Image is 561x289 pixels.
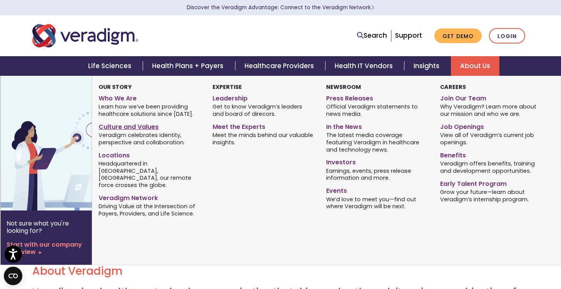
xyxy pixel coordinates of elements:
a: Culture and Values [99,120,201,131]
a: Veradigm Network [99,191,201,202]
span: Veradigm celebrates identity, perspective and collaboration. [99,131,201,146]
a: Insights [404,56,451,76]
a: Job Openings [440,120,543,131]
span: Grow your future—learn about Veradigm’s internship program. [440,188,543,203]
a: Support [395,31,422,40]
span: Meet the minds behind our valuable insights. [213,131,315,146]
a: Events [326,184,429,195]
strong: Our Story [99,83,132,91]
span: Learn how we’ve been providing healthcare solutions since [DATE]. [99,103,201,118]
span: The latest media coverage featuring Veradigm in healthcare and technology news. [326,131,429,154]
a: Discover the Veradigm Advantage: Connect to the Veradigm NetworkLearn More [187,4,374,11]
span: Earnings, events, press release information and more. [326,167,429,182]
a: Who We Are [99,92,201,103]
a: Login [489,28,525,44]
iframe: Drift Chat Widget [413,234,552,280]
a: Meet the Experts [213,120,315,131]
a: Get Demo [434,28,482,43]
a: Benefits [440,149,543,160]
span: Get to know Veradigm’s leaders and board of direcors. [213,103,315,118]
p: Not sure what you're looking for? [7,220,86,234]
span: Why Veradigm? Learn more about our mission and who we are. [440,103,543,118]
a: In the News [326,120,429,131]
a: Healthcare Providers [235,56,325,76]
a: Locations [99,149,201,160]
strong: Careers [440,83,466,91]
span: Headquartered in [GEOGRAPHIC_DATA], [GEOGRAPHIC_DATA], our remote force crosses the globe. [99,159,201,189]
a: Search [357,30,387,41]
a: Life Sciences [79,56,143,76]
span: Learn More [371,4,374,11]
a: About Us [451,56,499,76]
span: View all of Veradigm’s current job openings. [440,131,543,146]
strong: Expertise [213,83,242,91]
a: Press Releases [326,92,429,103]
a: Investors [326,155,429,167]
strong: Newsroom [326,83,361,91]
img: Vector image of Veradigm’s Story [0,76,124,210]
h2: About Veradigm [32,265,529,278]
a: Start with our company overview [7,241,86,256]
span: Veradigm offers benefits, training and development opportunities. [440,159,543,174]
a: Early Talent Program [440,177,543,188]
a: Join Our Team [440,92,543,103]
a: Health Plans + Payers [143,56,235,76]
span: We’d love to meet you—find out where Veradigm will be next. [326,195,429,210]
button: Open CMP widget [4,267,22,285]
img: Veradigm logo [32,23,138,48]
span: Driving Value at the Intersection of Payers, Providers, and Life Science. [99,202,201,217]
a: Leadership [213,92,315,103]
a: Health IT Vendors [325,56,404,76]
span: Official Veradigm statements to news media. [326,103,429,118]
